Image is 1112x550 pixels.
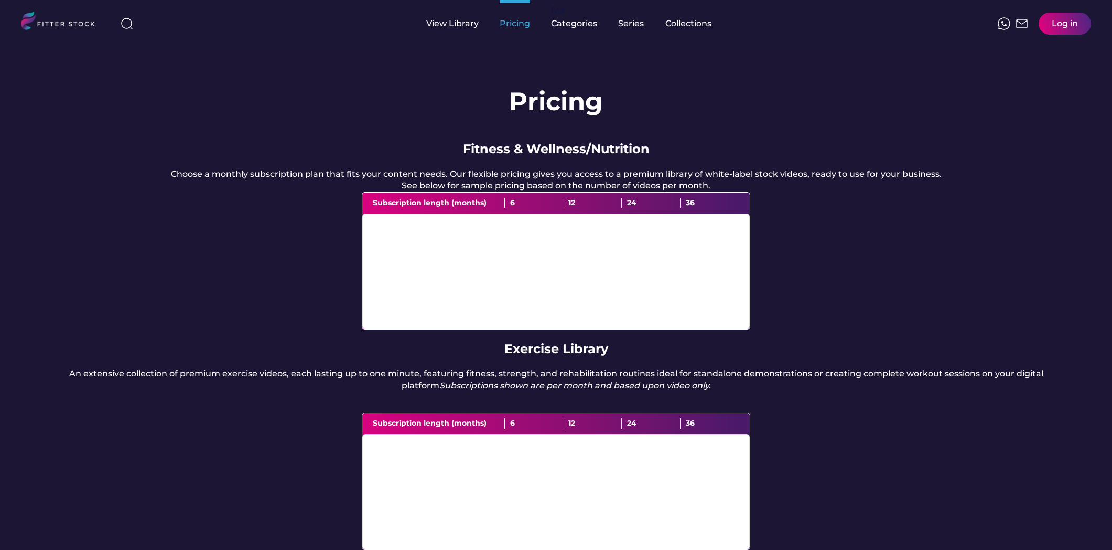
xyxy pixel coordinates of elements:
div: 12 [563,198,622,208]
div: 12 [563,418,622,429]
div: 24 [622,198,681,208]
div: Log in [1052,18,1078,29]
div: Pricing [500,18,530,29]
img: LOGO.svg [21,12,104,33]
em: Subscriptions shown are per month and based upon video only. [439,380,711,390]
div: Categories [551,18,597,29]
div: fvck [551,5,565,16]
div: 6 [505,418,564,429]
div: View Library [426,18,479,29]
h1: Pricing [509,84,603,119]
div: Series [618,18,644,29]
div: 24 [622,418,681,429]
img: meteor-icons_whatsapp%20%281%29.svg [998,17,1010,30]
div: 6 [505,198,564,208]
div: Fitness & Wellness/Nutrition [463,140,650,158]
img: Frame%2051.svg [1016,17,1028,30]
div: Exercise Library [504,340,608,358]
div: Subscription length (months) [373,418,505,429]
div: 36 [681,198,739,208]
div: Collections [665,18,711,29]
div: Choose a monthly subscription plan that fits your content needs. Our flexible pricing gives you a... [171,168,942,192]
div: 36 [681,418,739,429]
div: Subscription length (months) [373,198,505,208]
div: An extensive collection of premium exercise videos, each lasting up to one minute, featuring fitn... [21,368,1091,392]
img: search-normal%203.svg [121,17,133,30]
